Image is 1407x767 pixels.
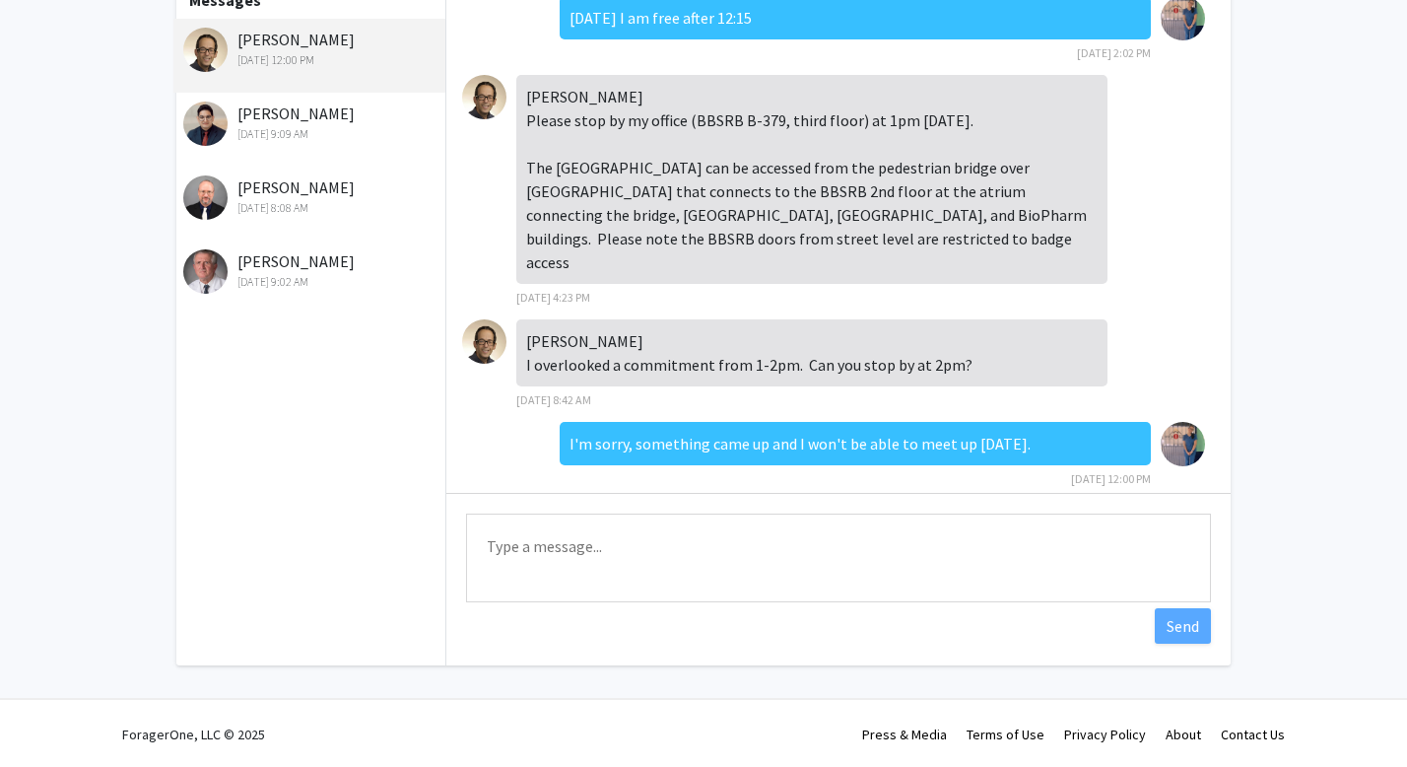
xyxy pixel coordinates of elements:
[1221,726,1285,743] a: Contact Us
[1064,726,1146,743] a: Privacy Policy
[183,28,440,69] div: [PERSON_NAME]
[462,75,506,119] img: Jonathan Satin
[15,678,84,752] iframe: Chat
[560,422,1151,465] div: I'm sorry, something came up and I won't be able to meet up [DATE].
[1161,422,1205,466] img: Reagan Hurter
[516,319,1107,386] div: [PERSON_NAME] I overlooked a commitment from 1-2pm. Can you stop by at 2pm?
[462,319,506,364] img: Jonathan Satin
[183,249,440,291] div: [PERSON_NAME]
[1071,471,1151,486] span: [DATE] 12:00 PM
[516,392,591,407] span: [DATE] 8:42 AM
[183,249,228,294] img: Reinhold Munker
[183,175,228,220] img: Noah Weisleder
[1155,608,1211,644] button: Send
[862,726,947,743] a: Press & Media
[967,726,1044,743] a: Terms of Use
[183,102,228,146] img: Shayan Mohammadmoradi
[183,125,440,143] div: [DATE] 9:09 AM
[183,51,440,69] div: [DATE] 12:00 PM
[183,102,440,143] div: [PERSON_NAME]
[183,175,440,217] div: [PERSON_NAME]
[183,28,228,72] img: Jonathan Satin
[516,290,590,305] span: [DATE] 4:23 PM
[1077,45,1151,60] span: [DATE] 2:02 PM
[516,75,1107,284] div: [PERSON_NAME] Please stop by my office (BBSRB B-379, third floor) at 1pm [DATE]. The [GEOGRAPHIC_...
[1166,726,1201,743] a: About
[183,273,440,291] div: [DATE] 9:02 AM
[466,514,1211,602] textarea: Message
[183,199,440,217] div: [DATE] 8:08 AM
